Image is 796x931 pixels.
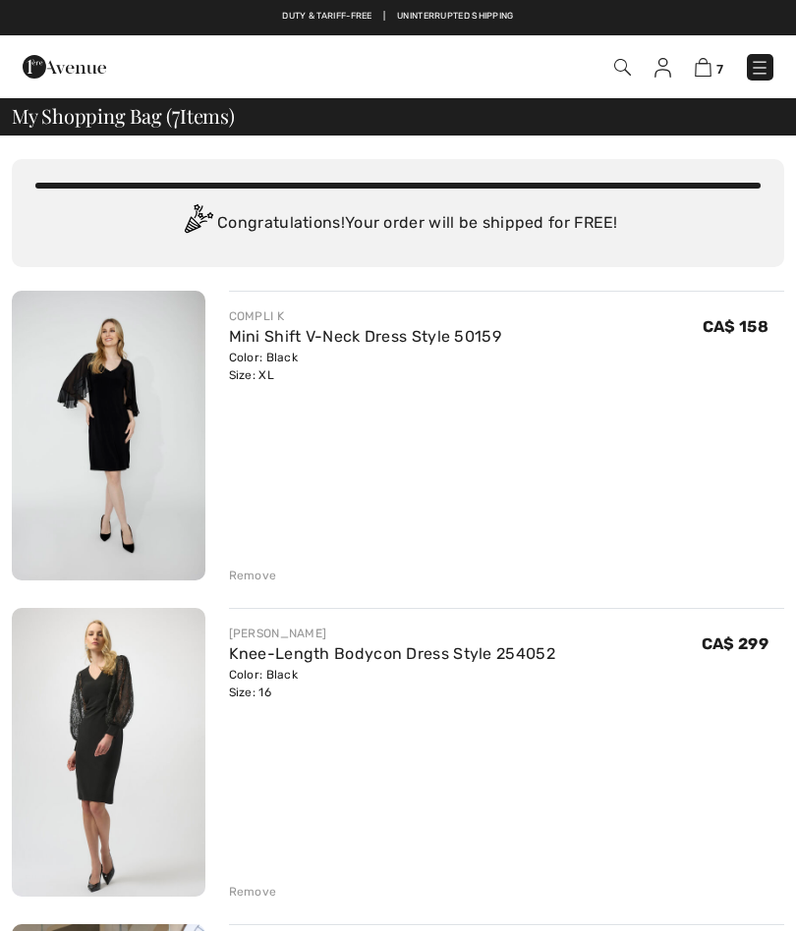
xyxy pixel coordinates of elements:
img: Menu [750,58,769,78]
img: Mini Shift V-Neck Dress Style 50159 [12,291,205,580]
a: Mini Shift V-Neck Dress Style 50159 [229,327,502,346]
a: 7 [695,55,723,79]
div: Remove [229,567,277,584]
img: My Info [654,58,671,78]
img: Knee-Length Bodycon Dress Style 254052 [12,608,205,897]
img: Shopping Bag [695,58,711,77]
a: Knee-Length Bodycon Dress Style 254052 [229,644,555,663]
div: Remove [229,883,277,901]
span: My Shopping Bag ( Items) [12,106,235,126]
img: Congratulation2.svg [178,204,217,244]
span: 7 [716,62,723,77]
div: Congratulations! Your order will be shipped for FREE! [35,204,761,244]
img: 1ère Avenue [23,47,106,86]
span: 7 [172,101,180,127]
img: Search [614,59,631,76]
div: [PERSON_NAME] [229,625,555,642]
div: Color: Black Size: 16 [229,666,555,701]
div: Color: Black Size: XL [229,349,502,384]
div: COMPLI K [229,307,502,325]
span: CA$ 299 [702,634,768,653]
span: CA$ 158 [703,317,768,336]
a: 1ère Avenue [23,56,106,75]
